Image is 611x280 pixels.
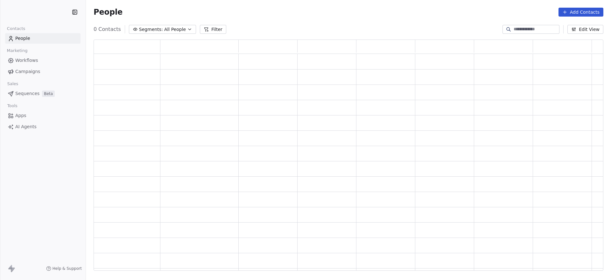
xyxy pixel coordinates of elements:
span: Tools [4,101,20,111]
button: Filter [200,25,226,34]
span: Apps [15,112,26,119]
button: Add Contacts [558,8,603,17]
a: Help & Support [46,266,82,271]
a: Campaigns [5,66,81,77]
span: Beta [42,91,55,97]
span: All People [164,26,186,33]
a: Apps [5,110,81,121]
a: Workflows [5,55,81,66]
span: Marketing [4,46,30,55]
span: People [94,7,123,17]
span: Segments: [139,26,163,33]
a: SequencesBeta [5,88,81,99]
button: Edit View [567,25,603,34]
span: Contacts [4,24,28,33]
span: Sales [4,79,21,89]
span: 0 Contacts [94,26,121,33]
span: People [15,35,30,42]
a: AI Agents [5,122,81,132]
a: People [5,33,81,44]
span: Workflows [15,57,38,64]
span: AI Agents [15,123,37,130]
span: Sequences [15,90,39,97]
span: Campaigns [15,68,40,75]
span: Help & Support [53,266,82,271]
